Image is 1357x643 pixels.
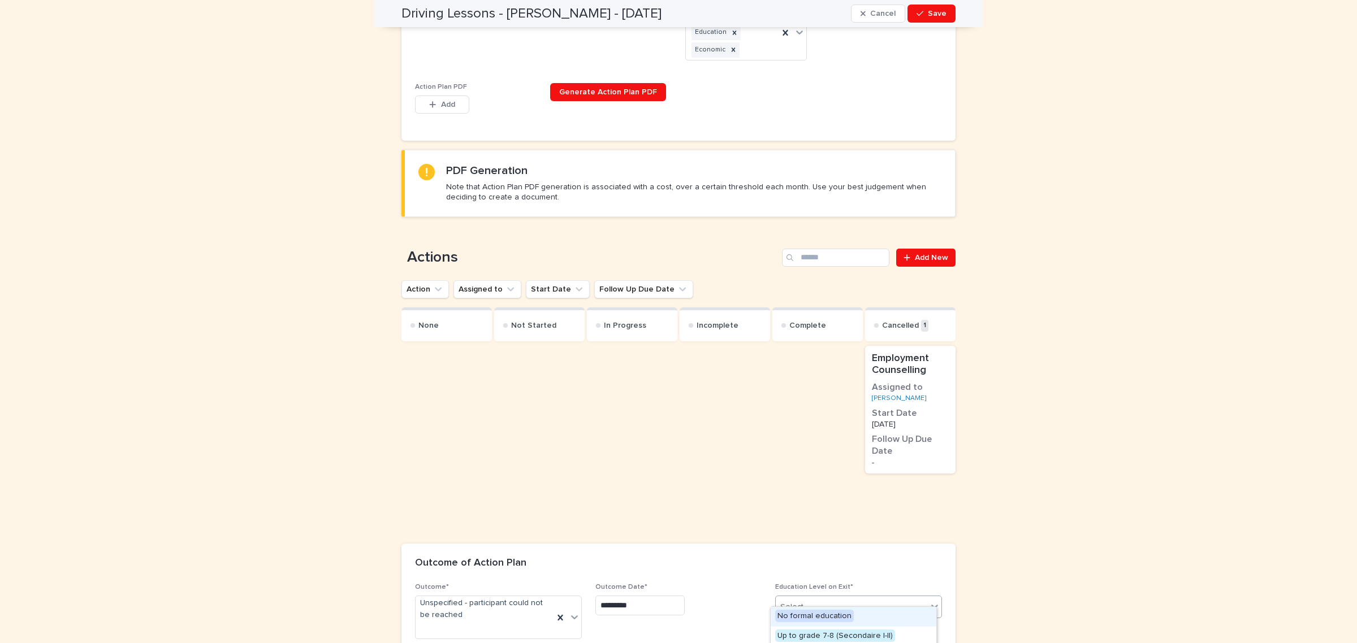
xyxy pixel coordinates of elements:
a: [PERSON_NAME] [872,394,926,402]
p: [DATE] [872,420,949,428]
span: Up to grade 7-8 (Secondaire I-II) [775,629,895,642]
p: Employment Counselling [872,353,949,377]
p: 1 [921,320,928,332]
p: Cancelled [882,321,919,331]
button: Cancel [851,5,905,23]
span: Add New [915,254,948,262]
button: Add [415,95,469,114]
h2: Driving Lessons - [PERSON_NAME] - [DATE] [401,6,662,22]
button: Start Date [526,280,590,298]
div: Economic [692,42,727,58]
p: In Progress [604,321,646,331]
div: Education [692,25,728,40]
span: No formal education [775,610,854,622]
p: None [418,321,439,331]
a: Employment CounsellingAssigned to[PERSON_NAME] Start Date[DATE]Follow Up Due Date- [865,346,956,474]
p: Incomplete [697,321,738,331]
h3: Assigned to [872,381,949,394]
button: Save [907,5,956,23]
button: Action [401,280,449,298]
span: Cancel [870,10,896,18]
span: Outcome* [415,584,449,590]
button: Assigned to [453,280,521,298]
h3: Follow Up Due Date [872,433,949,458]
span: Generate Action Plan PDF [559,88,657,96]
p: Not Started [511,321,556,331]
a: Add New [896,249,956,267]
span: Add [441,101,455,108]
span: Outcome Date* [595,584,647,590]
h2: Outcome of Action Plan [415,557,526,570]
div: Select... [780,601,809,613]
span: Save [928,10,947,18]
input: Search [782,249,889,267]
p: - [872,459,949,467]
button: Follow Up Due Date [594,280,693,298]
p: Note that Action Plan PDF generation is associated with a cost, over a certain threshold each mon... [446,182,941,202]
span: Unspecified - participant could not be reached [420,597,549,621]
h1: Actions [401,249,777,267]
h3: Start Date [872,407,949,420]
div: No formal education [771,607,936,627]
p: Complete [789,321,826,331]
span: Action Plan PDF [415,84,467,90]
span: Education Level on Exit* [775,584,853,590]
h2: PDF Generation [446,164,528,177]
a: Generate Action Plan PDF [550,83,666,101]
